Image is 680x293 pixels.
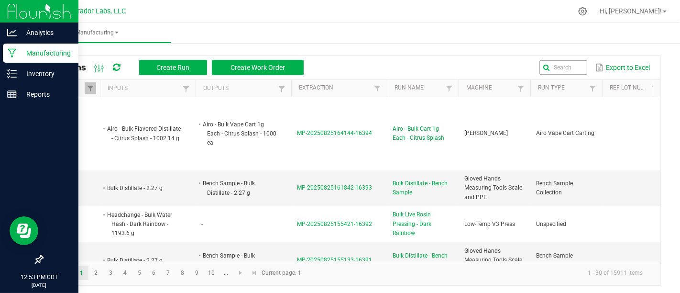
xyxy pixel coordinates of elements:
li: Headchange - Bulk Water Hash - Dark Rainbow - 1193.6 g [106,210,181,238]
inline-svg: Manufacturing [7,48,17,58]
li: Airo - Bulk Flavored Distillate - Citrus Splash - 1002.14 g [106,124,181,143]
a: Page 7 [161,266,175,280]
a: Run NameSortable [395,84,443,92]
p: Manufacturing [17,47,74,59]
th: Inputs [100,80,196,97]
a: Go to the last page [248,266,262,280]
a: Page 5 [132,266,146,280]
a: Page 6 [147,266,161,280]
span: MP-20250825161842-16393 [297,184,372,191]
a: Page 4 [118,266,132,280]
p: Analytics [17,27,74,38]
a: Manufacturing [23,23,171,43]
li: Bulk Distillate - 2.27 g [106,183,181,193]
span: [PERSON_NAME] [464,130,508,136]
a: Ref Lot NumberSortable [610,84,648,92]
li: Bulk Distillate - 2.27 g [106,256,181,265]
a: Filter [180,83,192,95]
p: 12:53 PM CDT [4,273,74,282]
p: Reports [17,89,74,100]
a: Page 2 [89,266,103,280]
a: Run TypeSortable [538,84,586,92]
div: All Runs [50,59,311,76]
span: Hi, [PERSON_NAME]! [600,7,662,15]
span: Create Run [156,64,189,71]
span: Airo Vape Cart Carting [536,130,594,136]
inline-svg: Reports [7,90,17,99]
td: - [196,206,291,243]
a: Page 1 [75,266,88,280]
span: Bulk Distillate - Bench Sample [393,251,453,270]
a: Filter [587,82,598,94]
span: MP-20250825155133-16391 [297,257,372,263]
span: Go to the next page [237,269,244,277]
inline-svg: Inventory [7,69,17,79]
span: MP-20250825155421-16392 [297,221,372,227]
a: Filter [276,83,287,95]
span: Create Work Order [230,64,285,71]
button: Export to Excel [593,59,652,76]
a: ExtractionSortable [299,84,371,92]
span: Airo - Bulk Cart 1g Each - Citrus Splash [393,124,453,143]
button: Create Work Order [212,60,304,75]
span: Curador Labs, LLC [69,7,126,15]
input: Search [539,60,587,75]
span: Low-Temp V3 Press [464,221,515,227]
a: Page 3 [104,266,118,280]
button: Create Run [139,60,207,75]
span: Unspecified [536,221,566,227]
span: Gloved Hands Measuring Tools Scale and PPE [464,175,522,200]
span: Bulk Distillate - Bench Sample [393,179,453,197]
span: MP-20250825164144-16394 [297,130,372,136]
inline-svg: Analytics [7,28,17,37]
span: Bench Sample Collection [536,180,573,196]
a: Filter [443,82,455,94]
li: Bench Sample - Bulk Distillate - 2.27 g [201,251,277,270]
p: [DATE] [4,282,74,289]
div: Manage settings [577,7,589,16]
p: Inventory [17,68,74,79]
kendo-pager-info: 1 - 30 of 15911 items [307,265,650,281]
a: Page 10 [205,266,219,280]
span: Go to the last page [251,269,259,277]
a: Page 11 [219,266,233,280]
a: Page 8 [175,266,189,280]
span: Bench Sample Collection [536,252,573,268]
a: MachineSortable [466,84,515,92]
span: Gloved Hands Measuring Tools Scale and PPE [464,248,522,272]
iframe: Resource center [10,216,38,245]
li: Bench Sample - Bulk Distillate - 2.27 g [201,179,277,197]
a: Filter [372,82,383,94]
li: Airo - Bulk Vape Cart 1g Each - Citrus Splash - 1000 ea [201,120,277,148]
span: Manufacturing [23,29,171,37]
a: Filter [515,82,526,94]
kendo-pager: Current page: 1 [43,261,660,285]
a: Filter [649,82,660,94]
a: Page 9 [190,266,204,280]
span: Bulk Live Rosin Pressing - Dark Rainbow [393,210,453,238]
a: Filter [85,82,96,94]
th: Outputs [196,80,291,97]
a: Go to the next page [234,266,248,280]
